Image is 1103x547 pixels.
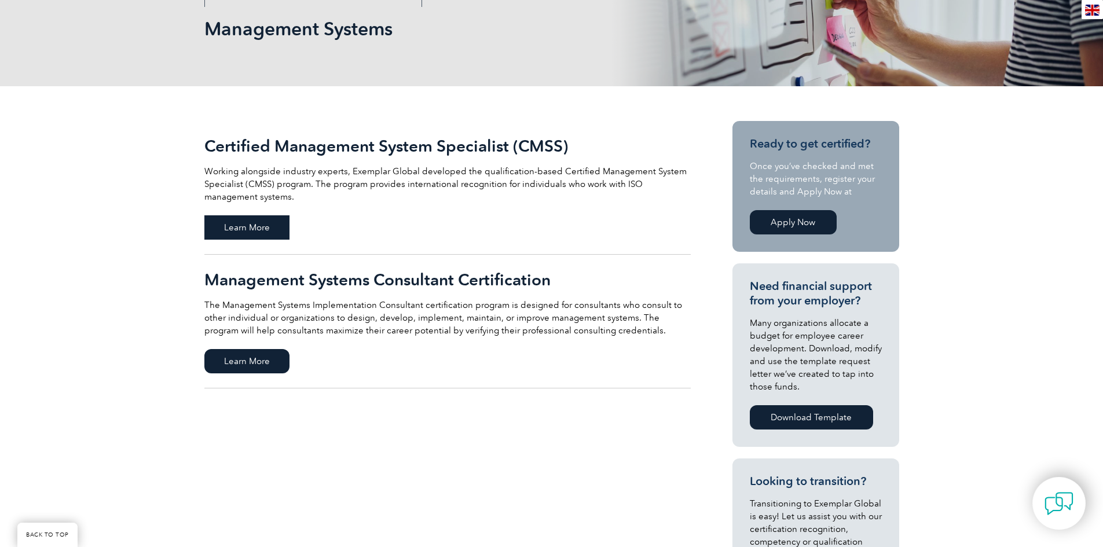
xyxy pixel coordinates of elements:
h2: Certified Management System Specialist (CMSS) [204,137,691,155]
h3: Need financial support from your employer? [750,279,882,308]
p: The Management Systems Implementation Consultant certification program is designed for consultant... [204,299,691,337]
h3: Looking to transition? [750,474,882,489]
a: BACK TO TOP [17,523,78,547]
span: Learn More [204,349,290,373]
p: Once you’ve checked and met the requirements, register your details and Apply Now at [750,160,882,198]
a: Management Systems Consultant Certification The Management Systems Implementation Consultant cert... [204,255,691,388]
img: en [1085,5,1100,16]
h1: Management Systems [204,17,649,40]
h2: Management Systems Consultant Certification [204,270,691,289]
a: Apply Now [750,210,837,234]
a: Certified Management System Specialist (CMSS) Working alongside industry experts, Exemplar Global... [204,121,691,255]
img: contact-chat.png [1045,489,1073,518]
a: Download Template [750,405,873,429]
span: Learn More [204,215,290,240]
p: Working alongside industry experts, Exemplar Global developed the qualification-based Certified M... [204,165,691,203]
h3: Ready to get certified? [750,137,882,151]
p: Many organizations allocate a budget for employee career development. Download, modify and use th... [750,317,882,393]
